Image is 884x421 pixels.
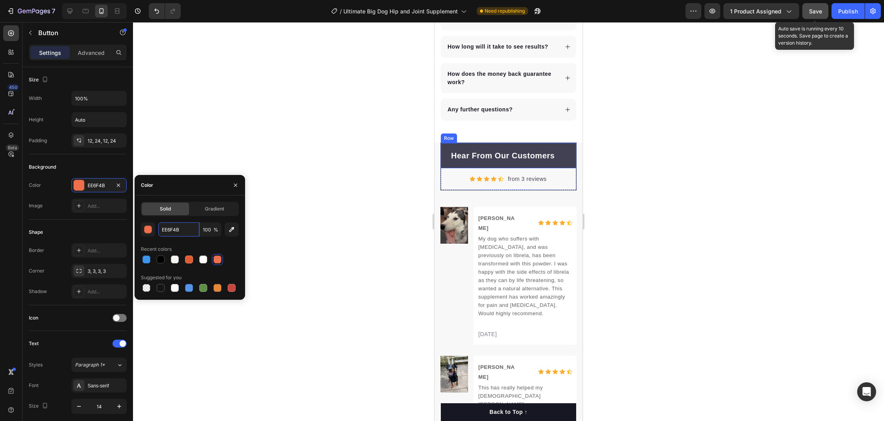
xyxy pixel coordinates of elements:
[88,203,125,210] div: Add...
[29,288,47,295] div: Shadow
[343,7,458,15] span: Ultimate Big Dog Hip and Joint Supplement
[149,3,181,19] div: Undo/Redo
[141,182,153,189] div: Color
[88,137,125,145] div: 12, 24, 12, 24
[29,95,42,102] div: Width
[88,268,125,275] div: 3, 3, 3, 3
[723,3,799,19] button: 1 product assigned
[71,358,127,372] button: Paragraph 1*
[29,361,43,368] div: Styles
[29,340,39,347] div: Text
[3,3,59,19] button: 7
[29,116,43,123] div: Height
[29,247,44,254] div: Border
[29,137,47,144] div: Padding
[158,222,199,237] input: Eg: FFFFFF
[38,28,105,38] p: Button
[29,229,43,236] div: Shape
[141,274,182,281] div: Suggested for you
[730,7,781,15] span: 1 product assigned
[435,22,582,421] iframe: Design area
[214,226,218,233] span: %
[75,361,105,368] span: Paragraph 1*
[88,382,125,389] div: Sans-serif
[205,205,224,212] span: Gradient
[88,288,125,295] div: Add...
[52,6,55,16] p: 7
[29,202,43,209] div: Image
[88,182,110,189] div: EE6F4B
[485,8,525,15] span: Need republishing
[6,145,19,151] div: Beta
[141,246,172,253] div: Recent colors
[72,91,126,105] input: Auto
[7,84,19,90] div: 450
[29,164,56,171] div: Background
[29,401,50,412] div: Size
[29,182,41,189] div: Color
[72,113,126,127] input: Auto
[78,49,105,57] p: Advanced
[55,386,93,394] div: Back to Top ↑
[29,382,39,389] div: Font
[39,49,61,57] p: Settings
[809,8,822,15] span: Save
[6,381,142,399] button: Back to Top ↑
[802,3,828,19] button: Save
[29,267,45,274] div: Corner
[29,314,38,321] div: Icon
[340,7,342,15] span: /
[160,205,171,212] span: Solid
[857,382,876,401] div: Open Intercom Messenger
[88,247,125,254] div: Add...
[29,75,50,85] div: Size
[838,7,858,15] div: Publish
[832,3,865,19] button: Publish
